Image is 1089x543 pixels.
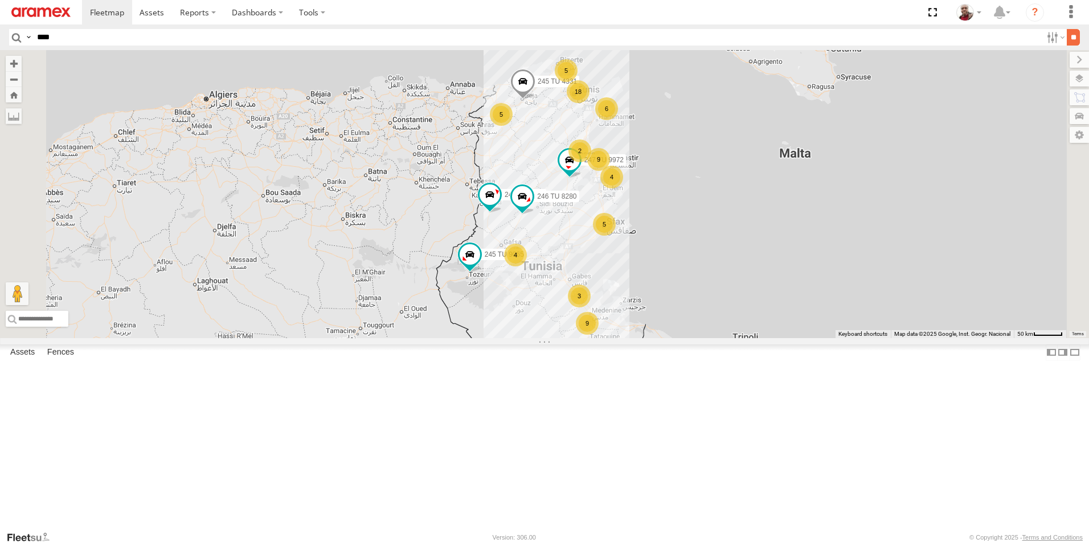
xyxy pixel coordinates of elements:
[595,97,618,120] div: 6
[5,344,40,360] label: Assets
[1022,534,1083,541] a: Terms and Conditions
[1026,3,1044,22] i: ?
[568,139,591,162] div: 2
[504,244,527,266] div: 4
[555,59,578,82] div: 5
[1046,344,1057,361] label: Dock Summary Table to the Left
[576,312,599,335] div: 9
[952,4,985,21] div: Majdi Ghannoudi
[1070,127,1089,143] label: Map Settings
[24,29,33,46] label: Search Query
[593,213,616,236] div: 5
[894,331,1010,337] span: Map data ©2025 Google, Inst. Geogr. Nacional
[600,166,623,188] div: 4
[1017,331,1033,337] span: 50 km
[6,87,22,102] button: Zoom Home
[490,103,513,126] div: 5
[838,330,887,338] button: Keyboard shortcuts
[567,80,589,103] div: 18
[568,285,591,307] div: 3
[6,56,22,71] button: Zoom in
[485,250,524,258] span: 245 TU 9065
[587,148,610,171] div: 9
[6,71,22,87] button: Zoom out
[6,532,59,543] a: Visit our Website
[42,344,80,360] label: Fences
[11,7,71,17] img: aramex-logo.svg
[505,191,544,199] span: 245 TU 9063
[1057,344,1068,361] label: Dock Summary Table to the Right
[537,192,576,200] span: 246 TU 8280
[6,108,22,124] label: Measure
[1069,344,1080,361] label: Hide Summary Table
[6,282,28,305] button: Drag Pegman onto the map to open Street View
[493,534,536,541] div: Version: 306.00
[1072,332,1084,336] a: Terms (opens in new tab)
[1014,330,1066,338] button: Map Scale: 50 km per 48 pixels
[538,77,577,85] span: 245 TU 4331
[969,534,1083,541] div: © Copyright 2025 -
[1042,29,1067,46] label: Search Filter Options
